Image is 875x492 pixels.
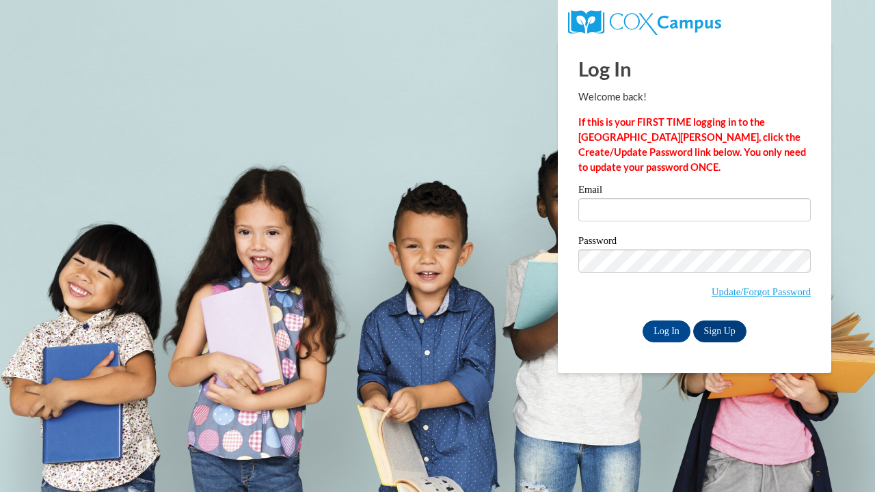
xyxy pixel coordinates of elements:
[643,320,690,342] input: Log In
[578,90,811,105] p: Welcome back!
[578,184,811,198] label: Email
[578,236,811,249] label: Password
[712,286,811,297] a: Update/Forgot Password
[578,55,811,83] h1: Log In
[568,10,721,35] img: COX Campus
[693,320,746,342] a: Sign Up
[578,116,806,173] strong: If this is your FIRST TIME logging in to the [GEOGRAPHIC_DATA][PERSON_NAME], click the Create/Upd...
